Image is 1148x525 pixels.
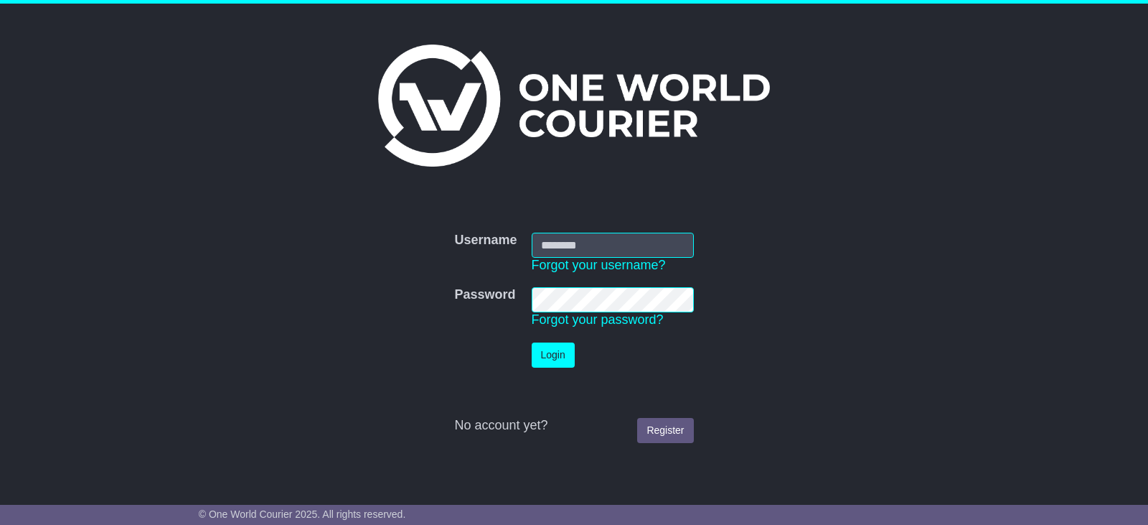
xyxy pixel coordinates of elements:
[637,418,693,443] a: Register
[378,45,770,167] img: One World
[454,418,693,434] div: No account yet?
[199,508,406,520] span: © One World Courier 2025. All rights reserved.
[532,312,664,327] a: Forgot your password?
[532,343,575,368] button: Login
[454,287,515,303] label: Password
[532,258,666,272] a: Forgot your username?
[454,233,517,248] label: Username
